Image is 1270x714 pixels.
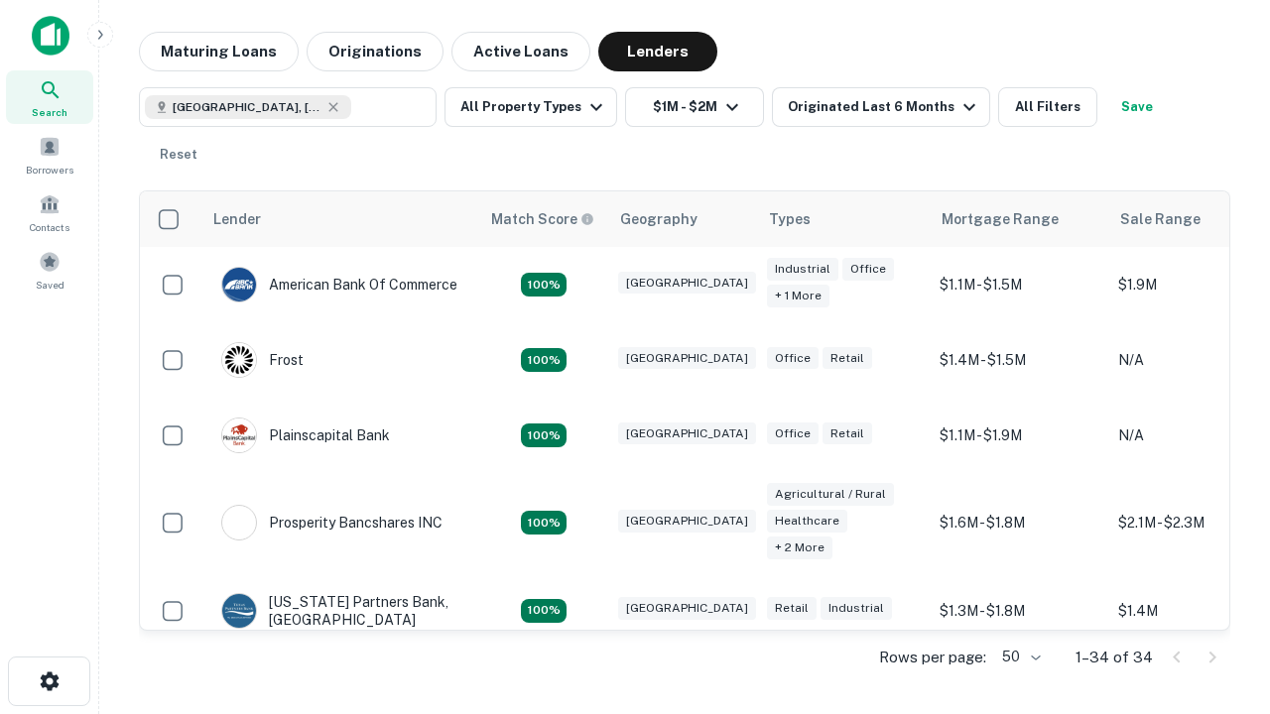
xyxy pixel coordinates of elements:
[788,95,981,119] div: Originated Last 6 Months
[26,162,73,178] span: Borrowers
[823,347,872,370] div: Retail
[767,597,817,620] div: Retail
[767,483,894,506] div: Agricultural / Rural
[930,191,1108,247] th: Mortgage Range
[32,16,69,56] img: capitalize-icon.png
[618,347,756,370] div: [GEOGRAPHIC_DATA]
[221,505,443,540] div: Prosperity Bancshares INC
[1171,555,1270,651] iframe: Chat Widget
[6,128,93,181] a: Borrowers
[598,32,717,71] button: Lenders
[767,258,838,281] div: Industrial
[821,597,892,620] div: Industrial
[30,219,69,235] span: Contacts
[769,207,811,231] div: Types
[521,423,567,447] div: Matching Properties: 3, hasApolloMatch: undefined
[147,135,210,175] button: Reset
[608,191,757,247] th: Geography
[772,87,990,127] button: Originated Last 6 Months
[32,104,67,120] span: Search
[201,191,479,247] th: Lender
[521,348,567,372] div: Matching Properties: 3, hasApolloMatch: undefined
[620,207,698,231] div: Geography
[930,322,1108,398] td: $1.4M - $1.5M
[930,247,1108,322] td: $1.1M - $1.5M
[479,191,608,247] th: Capitalize uses an advanced AI algorithm to match your search with the best lender. The match sco...
[618,597,756,620] div: [GEOGRAPHIC_DATA]
[521,599,567,623] div: Matching Properties: 4, hasApolloMatch: undefined
[213,207,261,231] div: Lender
[767,536,832,559] div: + 2 more
[307,32,444,71] button: Originations
[930,398,1108,473] td: $1.1M - $1.9M
[451,32,590,71] button: Active Loans
[998,87,1097,127] button: All Filters
[36,277,64,293] span: Saved
[6,185,93,239] a: Contacts
[139,32,299,71] button: Maturing Loans
[1105,87,1169,127] button: Save your search to get updates of matches that match your search criteria.
[222,506,256,539] img: picture
[823,422,872,445] div: Retail
[221,267,457,302] div: American Bank Of Commerce
[618,272,756,295] div: [GEOGRAPHIC_DATA]
[1076,646,1153,669] p: 1–34 of 34
[1120,207,1201,231] div: Sale Range
[942,207,1059,231] div: Mortgage Range
[222,343,256,377] img: picture
[222,418,256,452] img: picture
[491,208,590,230] h6: Match Score
[221,342,304,378] div: Frost
[842,258,894,281] div: Office
[757,191,930,247] th: Types
[222,268,256,301] img: picture
[6,70,93,124] a: Search
[767,347,819,370] div: Office
[491,208,594,230] div: Capitalize uses an advanced AI algorithm to match your search with the best lender. The match sco...
[618,510,756,533] div: [GEOGRAPHIC_DATA]
[767,285,829,307] div: + 1 more
[625,87,764,127] button: $1M - $2M
[767,510,847,533] div: Healthcare
[221,593,459,629] div: [US_STATE] Partners Bank, [GEOGRAPHIC_DATA]
[618,422,756,445] div: [GEOGRAPHIC_DATA]
[879,646,986,669] p: Rows per page:
[221,417,390,453] div: Plainscapital Bank
[521,511,567,535] div: Matching Properties: 5, hasApolloMatch: undefined
[930,573,1108,649] td: $1.3M - $1.8M
[6,243,93,297] a: Saved
[444,87,617,127] button: All Property Types
[222,594,256,628] img: picture
[930,473,1108,573] td: $1.6M - $1.8M
[994,643,1044,671] div: 50
[173,98,321,116] span: [GEOGRAPHIC_DATA], [GEOGRAPHIC_DATA], [GEOGRAPHIC_DATA]
[521,273,567,297] div: Matching Properties: 3, hasApolloMatch: undefined
[767,422,819,445] div: Office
